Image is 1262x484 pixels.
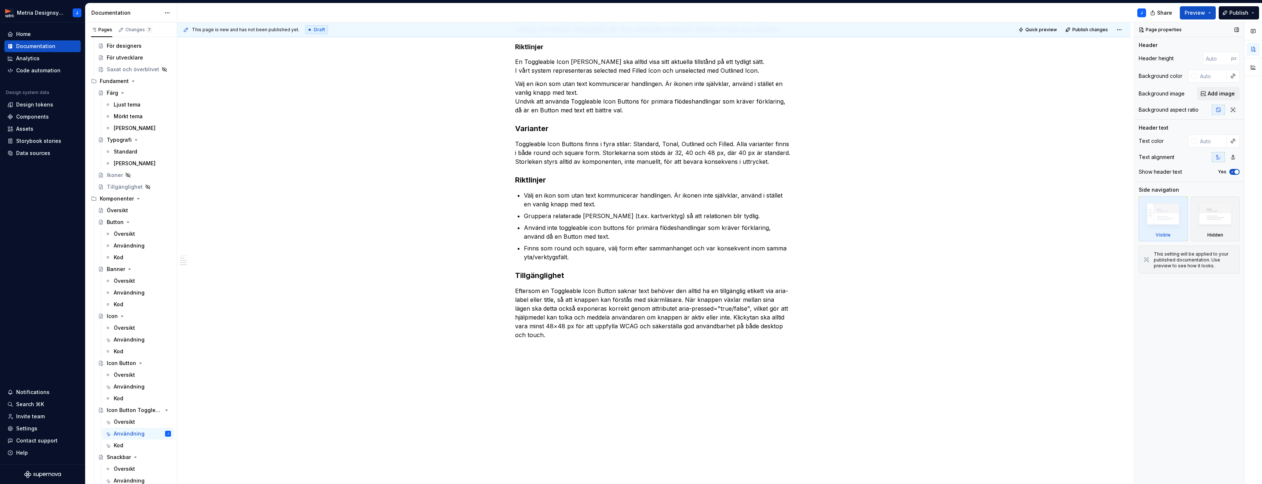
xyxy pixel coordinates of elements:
[16,401,44,408] div: Search ⌘K
[16,137,61,145] div: Storybook stories
[107,54,143,61] div: För utvecklare
[16,125,33,133] div: Assets
[1180,6,1216,19] button: Preview
[107,313,118,320] div: Icon
[1141,10,1143,16] div: J
[114,371,135,379] div: Översikt
[1139,186,1179,194] div: Side navigation
[1229,9,1248,17] span: Publish
[107,66,159,73] div: Saxat och överblivet
[1063,25,1111,35] button: Publish changes
[95,40,174,52] a: För designers
[95,169,174,181] a: Ikoner
[95,134,174,146] a: Typografi
[95,205,174,216] a: Översikt
[102,440,174,451] a: Kod
[167,430,169,437] div: J
[1219,6,1259,19] button: Publish
[125,27,152,33] div: Changes
[16,30,31,38] div: Home
[102,99,174,111] a: Ljust tema
[100,77,129,85] div: Fundament
[95,52,174,64] a: För utvecklare
[1157,9,1172,17] span: Share
[1207,232,1223,238] div: Hidden
[102,111,174,122] a: Mörkt tema
[4,135,81,147] a: Storybook stories
[102,240,174,252] a: Användning
[95,404,174,416] a: Icon Button Toggleable
[16,67,61,74] div: Code automation
[107,42,142,50] div: För designers
[1072,27,1108,33] span: Publish changes
[102,346,174,357] a: Kod
[4,99,81,111] a: Design tokens
[102,428,174,440] a: AnvändningJ
[515,140,792,166] p: Toggleable Icon Buttons finns i fyra stilar: Standard, Tonal, Outlined och Filled. Alla varianter...
[114,442,123,449] div: Kod
[1191,196,1240,241] div: Hidden
[95,451,174,463] a: Snackbar
[114,336,145,343] div: Användning
[4,398,81,410] button: Search ⌘K
[524,191,792,209] p: Välj en ikon som utan text kommunicerar handlingen. Är ikonen inte självklar, använd i stället en...
[1139,196,1188,241] div: Visible
[515,123,792,134] h3: Varianter
[102,322,174,334] a: Översikt
[1197,69,1227,83] input: Auto
[16,389,50,396] div: Notifications
[1185,9,1205,17] span: Preview
[114,160,156,167] div: [PERSON_NAME]
[107,218,124,226] div: Button
[114,430,145,437] div: Användning
[4,111,81,123] a: Components
[5,8,14,17] img: fcc7d103-c4a6-47df-856c-21dae8b51a16.png
[515,175,792,185] h3: Riktlinjer
[95,310,174,322] a: Icon
[1016,25,1060,35] button: Quick preview
[524,212,792,220] p: Gruppera relaterade [PERSON_NAME] (t.ex. kartverktyg) så att relationen blir tydlig.
[1203,52,1231,65] input: Auto
[1231,55,1237,61] p: px
[4,53,81,64] a: Analytics
[515,57,792,75] p: En Toggleable Icon [PERSON_NAME] ska alltid visa sitt aktuella tillstånd på ett tydligt sätt. I v...
[114,148,137,155] div: Standard
[102,334,174,346] a: Användning
[114,465,135,473] div: Översikt
[114,101,141,108] div: Ljust tema
[114,418,135,426] div: Översikt
[24,471,61,478] svg: Supernova Logo
[16,43,55,50] div: Documentation
[88,193,174,205] div: Komponenter
[76,10,78,16] div: J
[314,27,325,33] span: Draft
[1139,168,1182,176] div: Show header text
[107,171,123,179] div: Ikoner
[16,55,40,62] div: Analytics
[100,195,134,202] div: Komponenter
[114,289,145,296] div: Användning
[17,9,64,17] div: Metria Designsystem
[102,416,174,428] a: Översikt
[1139,153,1174,161] div: Text alignment
[515,286,792,339] p: Eftersom en Toggleable Icon Button saknar text behöver den alltid ha en tillgänglig etikett via a...
[102,122,174,134] a: [PERSON_NAME]
[192,27,299,33] span: This page is new and has not been published yet.
[16,449,28,456] div: Help
[102,146,174,158] a: Standard
[4,447,81,459] button: Help
[515,43,792,51] h4: Riktlinjer
[524,244,792,261] p: Finns som round och square, välj form efter sammanhanget och var konsekvent inom samma yta/verkty...
[102,381,174,393] a: Användning
[107,266,125,273] div: Banner
[107,207,128,214] div: Översikt
[1,5,84,21] button: Metria DesignsystemJ
[4,28,81,40] a: Home
[1139,41,1157,49] div: Header
[1208,90,1235,97] span: Add image
[114,348,123,355] div: Kod
[4,386,81,398] button: Notifications
[4,40,81,52] a: Documentation
[1154,251,1235,269] div: This setting will be applied to your published documentation. Use preview to see how it looks.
